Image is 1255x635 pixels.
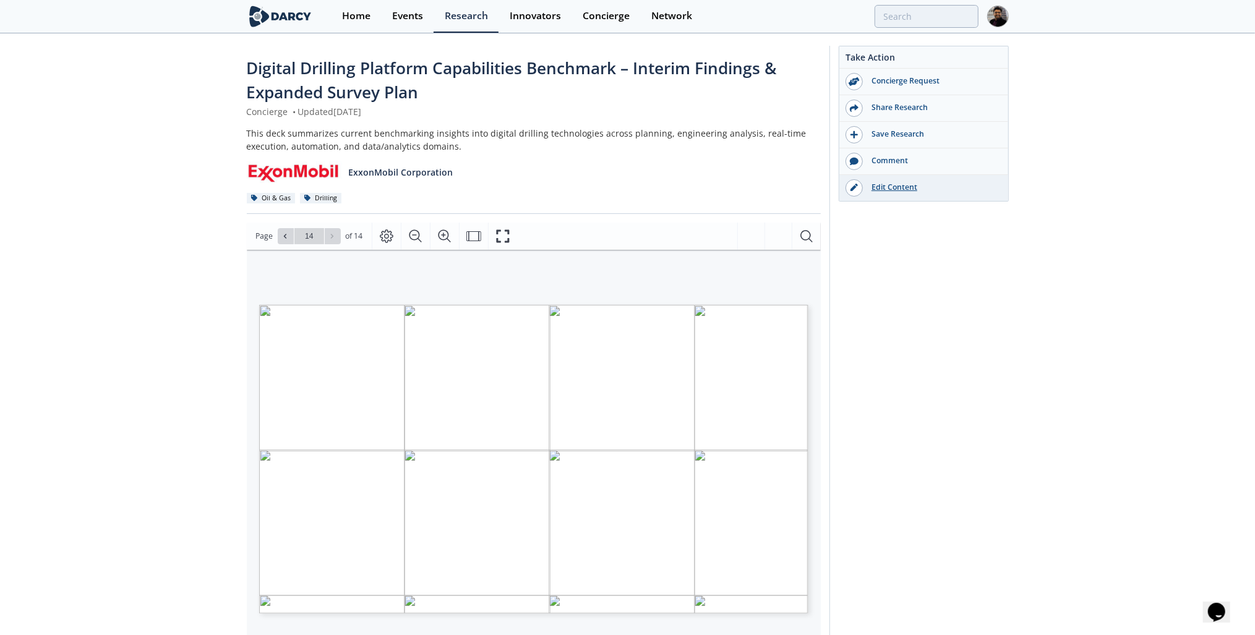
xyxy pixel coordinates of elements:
a: Edit Content [839,175,1008,201]
div: Take Action [839,51,1008,69]
div: Home [342,11,371,21]
div: This deck summarizes current benchmarking insights into digital drilling technologies across plan... [247,127,821,153]
div: Concierge Request [863,75,1001,87]
input: Advanced Search [875,5,979,28]
div: Save Research [863,129,1001,140]
img: logo-wide.svg [247,6,314,27]
div: Drilling [300,193,342,204]
div: Oil & Gas [247,193,296,204]
span: • [291,106,298,117]
div: Network [651,11,692,21]
img: Profile [987,6,1009,27]
div: Comment [863,155,1001,166]
div: Innovators [510,11,561,21]
div: Events [392,11,423,21]
div: Concierge Updated [DATE] [247,105,821,118]
div: Concierge [583,11,630,21]
p: ExxonMobil Corporation [348,166,453,179]
span: Digital Drilling Platform Capabilities Benchmark – Interim Findings & Expanded Survey Plan [247,57,777,103]
iframe: chat widget [1203,586,1243,623]
div: Share Research [863,102,1001,113]
div: Edit Content [863,182,1001,193]
div: Research [445,11,488,21]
